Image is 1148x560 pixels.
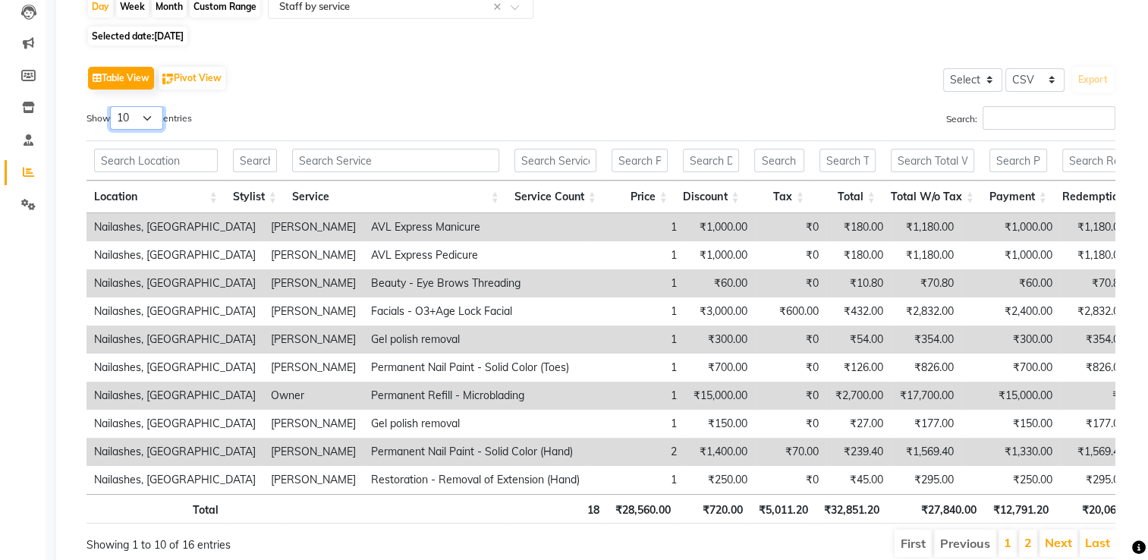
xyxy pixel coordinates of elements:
td: Nailashes, [GEOGRAPHIC_DATA] [86,326,263,354]
td: Gel polish removal [363,326,587,354]
td: ₹0 [755,213,826,241]
input: Search Location [94,149,218,172]
td: ₹0 [755,269,826,297]
button: Pivot View [159,67,225,90]
td: [PERSON_NAME] [263,269,363,297]
th: Total [86,494,226,524]
td: 1 [587,241,684,269]
td: AVL Express Pedicure [363,241,587,269]
td: ₹250.00 [684,466,755,494]
td: ₹60.00 [684,269,755,297]
td: ₹1,000.00 [961,241,1060,269]
td: Nailashes, [GEOGRAPHIC_DATA] [86,213,263,241]
td: [PERSON_NAME] [263,438,363,466]
td: 1 [587,382,684,410]
td: ₹700.00 [961,354,1060,382]
td: Gel polish removal [363,410,587,438]
td: 1 [587,410,684,438]
span: [DATE] [154,30,184,42]
td: [PERSON_NAME] [263,297,363,326]
td: ₹177.00 [891,410,961,438]
td: ₹826.00 [1060,354,1133,382]
td: ₹1,000.00 [961,213,1060,241]
label: Show entries [86,106,192,130]
a: 2 [1024,535,1032,550]
td: ₹3,000.00 [684,297,755,326]
a: Last [1085,535,1110,550]
th: 18 [510,494,607,524]
th: Discount: activate to sort column ascending [675,181,747,213]
td: Nailashes, [GEOGRAPHIC_DATA] [86,354,263,382]
th: Service Count: activate to sort column ascending [507,181,604,213]
td: ₹295.00 [891,466,961,494]
td: ₹0 [755,466,826,494]
td: ₹180.00 [826,241,891,269]
th: ₹27,840.00 [887,494,984,524]
td: Facials - O3+Age Lock Facial [363,297,587,326]
td: Beauty - Eye Brows Threading [363,269,587,297]
th: ₹720.00 [678,494,750,524]
input: Search Stylist [233,149,277,172]
td: ₹295.00 [1060,466,1133,494]
td: Nailashes, [GEOGRAPHIC_DATA] [86,382,263,410]
td: ₹0 [755,382,826,410]
td: ₹2,700.00 [826,382,891,410]
td: ₹54.00 [826,326,891,354]
td: ₹10.80 [826,269,891,297]
input: Search Price [612,149,668,172]
td: ₹432.00 [826,297,891,326]
td: Nailashes, [GEOGRAPHIC_DATA] [86,269,263,297]
td: [PERSON_NAME] [263,410,363,438]
th: Payment: activate to sort column ascending [982,181,1055,213]
input: Search Service [292,149,499,172]
th: Total W/o Tax: activate to sort column ascending [883,181,982,213]
td: ₹1,000.00 [684,241,755,269]
th: Tax: activate to sort column ascending [747,181,811,213]
td: ₹2,400.00 [961,297,1060,326]
td: ₹0 [755,241,826,269]
th: Redemption: activate to sort column ascending [1055,181,1144,213]
span: Selected date: [88,27,187,46]
input: Search Total [819,149,876,172]
td: ₹0 [755,410,826,438]
td: ₹1,330.00 [961,438,1060,466]
td: Permanent Nail Paint - Solid Color (Toes) [363,354,587,382]
div: Showing 1 to 10 of 16 entries [86,528,502,553]
td: ₹70.80 [1060,269,1133,297]
td: ₹177.00 [1060,410,1133,438]
td: ₹1,180.00 [1060,241,1133,269]
td: ₹70.80 [891,269,961,297]
td: 1 [587,269,684,297]
td: ₹1,569.40 [891,438,961,466]
td: ₹0 [755,326,826,354]
td: 1 [587,326,684,354]
td: ₹17,700.00 [891,382,961,410]
td: ₹1,400.00 [684,438,755,466]
td: ₹126.00 [826,354,891,382]
td: [PERSON_NAME] [263,466,363,494]
th: Total: activate to sort column ascending [812,181,883,213]
th: Stylist: activate to sort column ascending [225,181,285,213]
th: Service: activate to sort column ascending [285,181,507,213]
td: ₹2,832.00 [891,297,961,326]
td: ₹180.00 [826,213,891,241]
input: Search Service Count [514,149,596,172]
td: 1 [587,297,684,326]
td: ₹15,000.00 [961,382,1060,410]
td: ₹250.00 [961,466,1060,494]
button: Export [1072,67,1114,93]
input: Search Total W/o Tax [891,149,974,172]
td: ₹826.00 [891,354,961,382]
th: ₹5,011.20 [750,494,816,524]
td: ₹1,180.00 [1060,213,1133,241]
td: ₹70.00 [755,438,826,466]
td: Restoration - Removal of Extension (Hand) [363,466,587,494]
th: ₹28,560.00 [607,494,678,524]
td: ₹0 [1060,382,1133,410]
td: 1 [587,213,684,241]
th: ₹20,060.00 [1056,494,1145,524]
label: Search: [946,106,1115,130]
td: ₹1,569.40 [1060,438,1133,466]
th: Price: activate to sort column ascending [604,181,675,213]
td: ₹239.40 [826,438,891,466]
